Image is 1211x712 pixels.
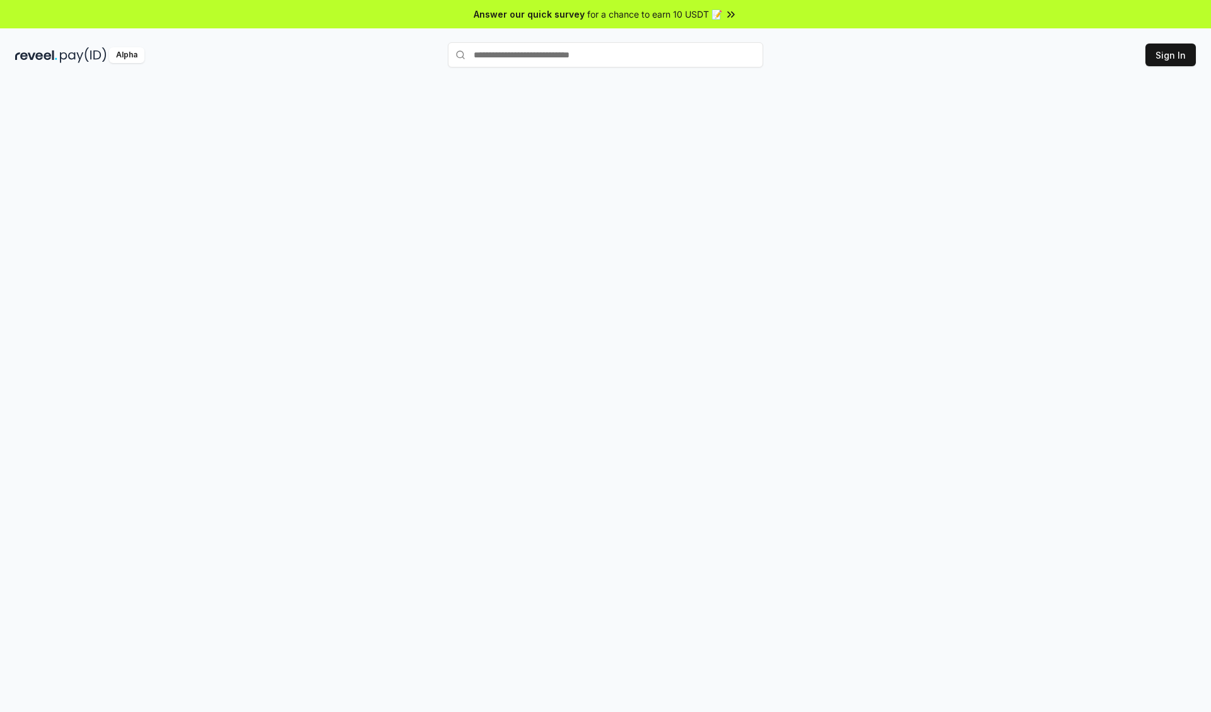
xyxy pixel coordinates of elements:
span: Answer our quick survey [474,8,585,21]
img: pay_id [60,47,107,63]
img: reveel_dark [15,47,57,63]
div: Alpha [109,47,144,63]
span: for a chance to earn 10 USDT 📝 [587,8,722,21]
button: Sign In [1145,44,1196,66]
